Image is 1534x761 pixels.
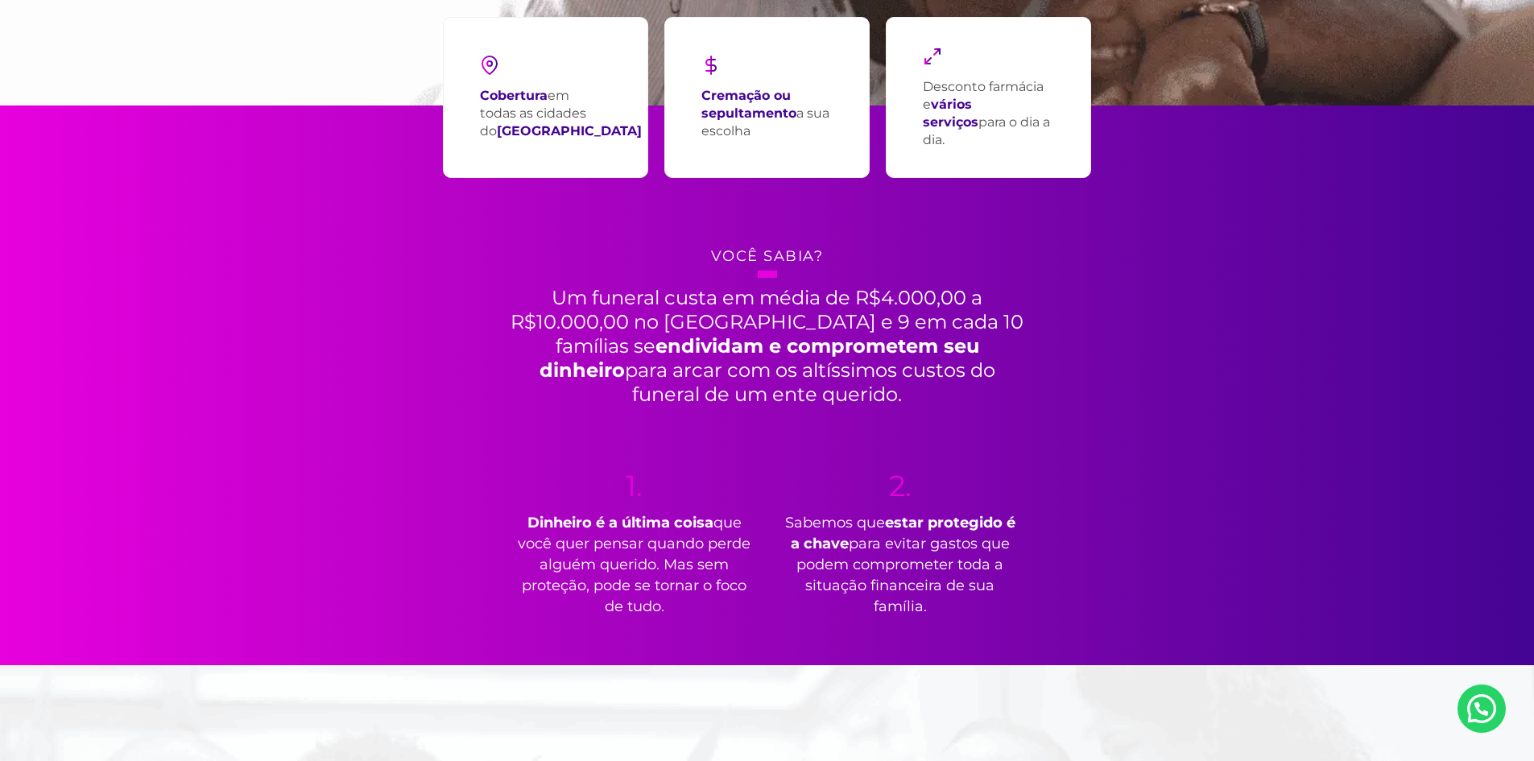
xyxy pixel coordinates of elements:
img: dollar [701,56,721,75]
img: maximize [923,47,942,66]
img: pin [480,56,499,75]
p: que você quer pensar quando perde alguém querido. Mas sem proteção, pode se tornar o foco de tudo. [514,512,755,617]
strong: [GEOGRAPHIC_DATA] [497,123,642,139]
a: Nosso Whatsapp [1458,684,1506,733]
strong: Cobertura [480,88,548,103]
span: 2. [779,471,1021,500]
h2: Um funeral custa em média de R$4.000,00 a R$10.000,00 no [GEOGRAPHIC_DATA] e 9 em cada 10 família... [506,271,1029,407]
strong: vários serviços [923,97,978,130]
p: a sua escolha [701,87,833,140]
h4: Você sabia? [345,242,1190,271]
strong: Dinheiro é a última coisa [527,514,713,531]
p: Sabemos que para evitar gastos que podem comprometer toda a situação financeira de sua família. [779,512,1021,617]
strong: estar protegido é a chave [791,514,1015,552]
p: em todas as cidades do [480,87,642,140]
p: Desconto farmácia e para o dia a dia. [923,78,1054,149]
span: 1. [514,471,755,500]
strong: Cremação ou sepultamento [701,88,796,121]
strong: endividam e comprometem seu dinheiro [540,334,979,382]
